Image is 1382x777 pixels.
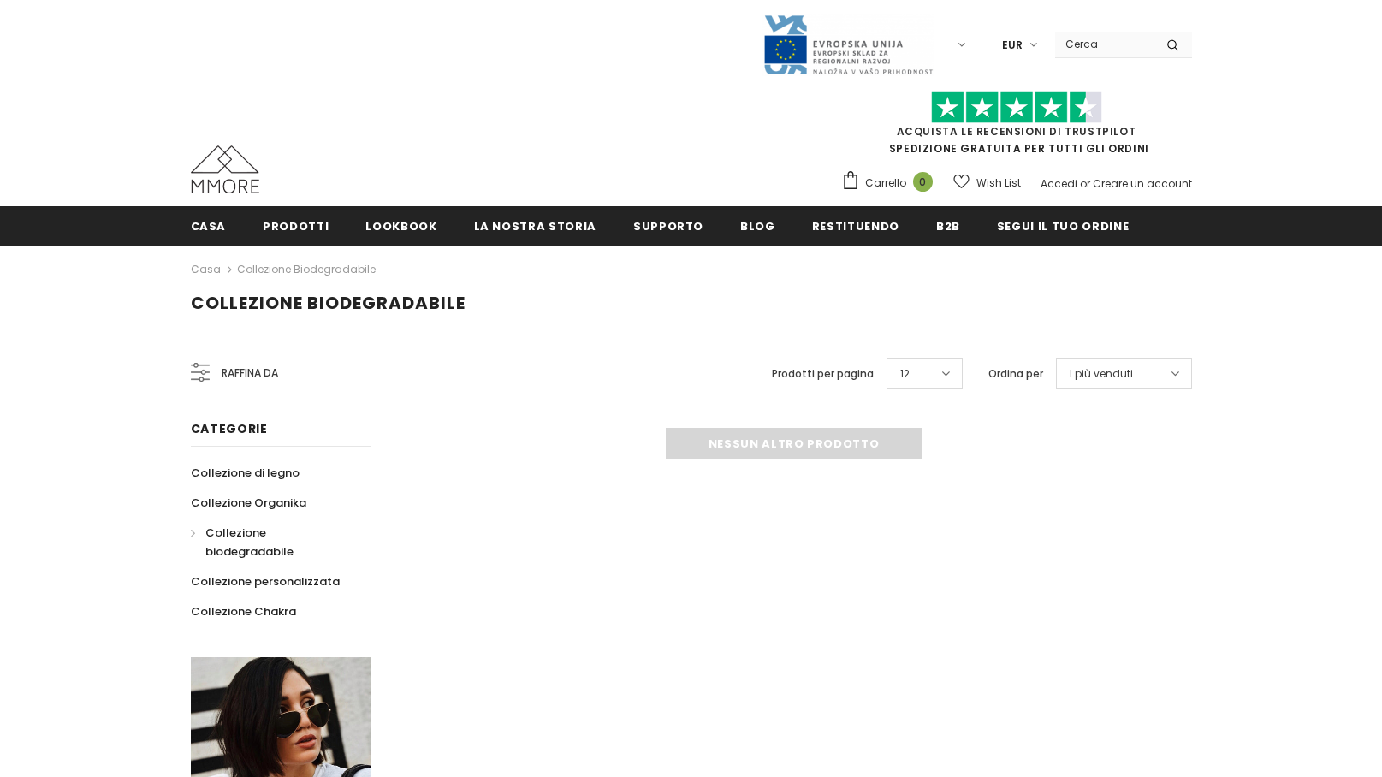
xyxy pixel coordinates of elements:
[900,365,910,383] span: 12
[1093,176,1192,191] a: Creare un account
[865,175,906,192] span: Carrello
[474,218,596,234] span: La nostra storia
[633,218,703,234] span: supporto
[365,218,436,234] span: Lookbook
[191,458,300,488] a: Collezione di legno
[772,365,874,383] label: Prodotti per pagina
[762,37,934,51] a: Javni Razpis
[237,262,376,276] a: Collezione biodegradabile
[191,465,300,481] span: Collezione di legno
[191,259,221,280] a: Casa
[191,596,296,626] a: Collezione Chakra
[812,206,899,245] a: Restituendo
[913,172,933,192] span: 0
[1002,37,1023,54] span: EUR
[205,525,294,560] span: Collezione biodegradabile
[762,14,934,76] img: Javni Razpis
[953,168,1021,198] a: Wish List
[191,218,227,234] span: Casa
[365,206,436,245] a: Lookbook
[740,218,775,234] span: Blog
[976,175,1021,192] span: Wish List
[191,495,306,511] span: Collezione Organika
[191,291,466,315] span: Collezione biodegradabile
[222,364,278,383] span: Raffina da
[1080,176,1090,191] span: or
[191,488,306,518] a: Collezione Organika
[812,218,899,234] span: Restituendo
[936,206,960,245] a: B2B
[191,603,296,620] span: Collezione Chakra
[841,98,1192,156] span: SPEDIZIONE GRATUITA PER TUTTI GLI ORDINI
[191,420,268,437] span: Categorie
[740,206,775,245] a: Blog
[1055,32,1154,56] input: Search Site
[936,218,960,234] span: B2B
[897,124,1136,139] a: Acquista le recensioni di TrustPilot
[841,170,941,196] a: Carrello 0
[474,206,596,245] a: La nostra storia
[988,365,1043,383] label: Ordina per
[263,218,329,234] span: Prodotti
[191,145,259,193] img: Casi MMORE
[191,573,340,590] span: Collezione personalizzata
[263,206,329,245] a: Prodotti
[1070,365,1133,383] span: I più venduti
[997,206,1129,245] a: Segui il tuo ordine
[191,206,227,245] a: Casa
[997,218,1129,234] span: Segui il tuo ordine
[191,518,352,566] a: Collezione biodegradabile
[191,566,340,596] a: Collezione personalizzata
[931,91,1102,124] img: Fidati di Pilot Stars
[633,206,703,245] a: supporto
[1041,176,1077,191] a: Accedi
